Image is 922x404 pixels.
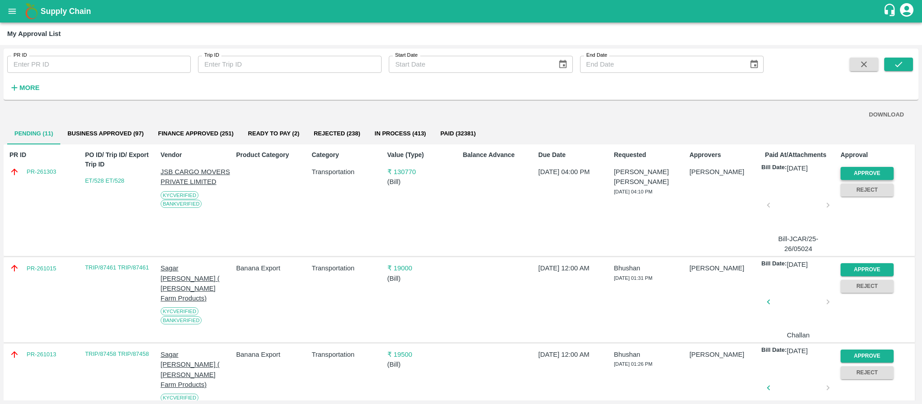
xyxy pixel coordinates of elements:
[554,56,571,73] button: Choose date
[9,150,81,160] p: PR ID
[387,263,459,273] p: ₹ 19000
[586,52,607,59] label: End Date
[841,263,894,276] button: Approve
[85,177,124,184] a: ET/528 ET/528
[22,2,40,20] img: logo
[787,260,808,269] p: [DATE]
[689,167,761,177] p: [PERSON_NAME]
[387,150,459,160] p: Value (Type)
[761,163,787,173] p: Bill Date:
[614,263,686,273] p: Bhushan
[389,56,551,73] input: Start Date
[761,260,787,269] p: Bill Date:
[841,184,894,197] button: Reject
[746,56,763,73] button: Choose date
[60,123,151,144] button: Business Approved (97)
[161,191,198,199] span: KYC Verified
[161,200,202,208] span: Bank Verified
[7,28,61,40] div: My Approval List
[765,150,837,160] p: Paid At/Attachments
[7,123,60,144] button: Pending (11)
[841,150,913,160] p: Approval
[614,189,652,194] span: [DATE] 04:10 PM
[7,80,42,95] button: More
[161,394,198,402] span: KYC Verified
[13,52,27,59] label: PR ID
[161,150,233,160] p: Vendor
[40,7,91,16] b: Supply Chain
[865,107,908,123] button: DOWNLOAD
[161,167,233,187] p: JSB CARGO MOVERS PRIVATE LIMITED
[40,5,883,18] a: Supply Chain
[395,52,418,59] label: Start Date
[899,2,915,21] div: account of current user
[85,150,157,169] p: PO ID/ Trip ID/ Export Trip ID
[27,167,56,176] a: PR-261303
[538,167,610,177] p: [DATE] 04:00 PM
[614,361,652,367] span: [DATE] 01:26 PM
[204,52,219,59] label: Trip ID
[312,150,384,160] p: Category
[772,234,824,254] p: Bill-JCAR/25-26/05024
[151,123,241,144] button: Finance Approved (251)
[387,167,459,177] p: ₹ 130770
[883,3,899,19] div: customer-support
[689,350,761,359] p: [PERSON_NAME]
[614,150,686,160] p: Requested
[614,350,686,359] p: Bhushan
[27,264,56,273] a: PR-261015
[841,350,894,363] button: Approve
[161,307,198,315] span: KYC Verified
[841,366,894,379] button: Reject
[841,167,894,180] button: Approve
[387,359,459,369] p: ( Bill )
[161,350,233,390] p: Sagar [PERSON_NAME] ( [PERSON_NAME] Farm Products)
[614,275,652,281] span: [DATE] 01:31 PM
[161,263,233,303] p: Sagar [PERSON_NAME] ( [PERSON_NAME] Farm Products)
[236,150,308,160] p: Product Category
[387,350,459,359] p: ₹ 19500
[198,56,382,73] input: Enter Trip ID
[312,350,384,359] p: Transportation
[538,263,610,273] p: [DATE] 12:00 AM
[689,263,761,273] p: [PERSON_NAME]
[241,123,306,144] button: Ready To Pay (2)
[387,274,459,283] p: ( Bill )
[538,150,610,160] p: Due Date
[236,350,308,359] p: Banana Export
[312,167,384,177] p: Transportation
[538,350,610,359] p: [DATE] 12:00 AM
[368,123,433,144] button: In Process (413)
[614,167,686,187] p: [PERSON_NAME] [PERSON_NAME]
[85,264,149,271] a: TRIP/87461 TRIP/87461
[2,1,22,22] button: open drawer
[463,150,535,160] p: Balance Advance
[772,330,824,340] p: Challan
[433,123,483,144] button: Paid (32381)
[787,163,808,173] p: [DATE]
[387,177,459,187] p: ( Bill )
[787,346,808,356] p: [DATE]
[236,263,308,273] p: Banana Export
[19,84,40,91] strong: More
[580,56,742,73] input: End Date
[27,350,56,359] a: PR-261013
[161,316,202,324] span: Bank Verified
[841,280,894,293] button: Reject
[312,263,384,273] p: Transportation
[85,350,149,357] a: TRIP/87458 TRIP/87458
[306,123,367,144] button: Rejected (238)
[689,150,761,160] p: Approvers
[7,56,191,73] input: Enter PR ID
[761,346,787,356] p: Bill Date:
